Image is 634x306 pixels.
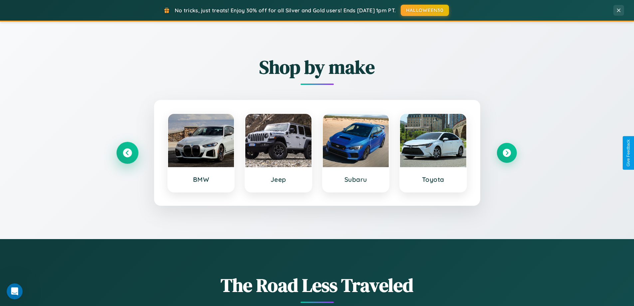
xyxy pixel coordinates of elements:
[117,272,517,298] h1: The Road Less Traveled
[401,5,449,16] button: HALLOWEEN30
[117,54,517,80] h2: Shop by make
[626,140,631,166] div: Give Feedback
[252,175,305,183] h3: Jeep
[329,175,382,183] h3: Subaru
[7,283,23,299] iframe: Intercom live chat
[407,175,460,183] h3: Toyota
[175,175,228,183] h3: BMW
[175,7,396,14] span: No tricks, just treats! Enjoy 30% off for all Silver and Gold users! Ends [DATE] 1pm PT.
